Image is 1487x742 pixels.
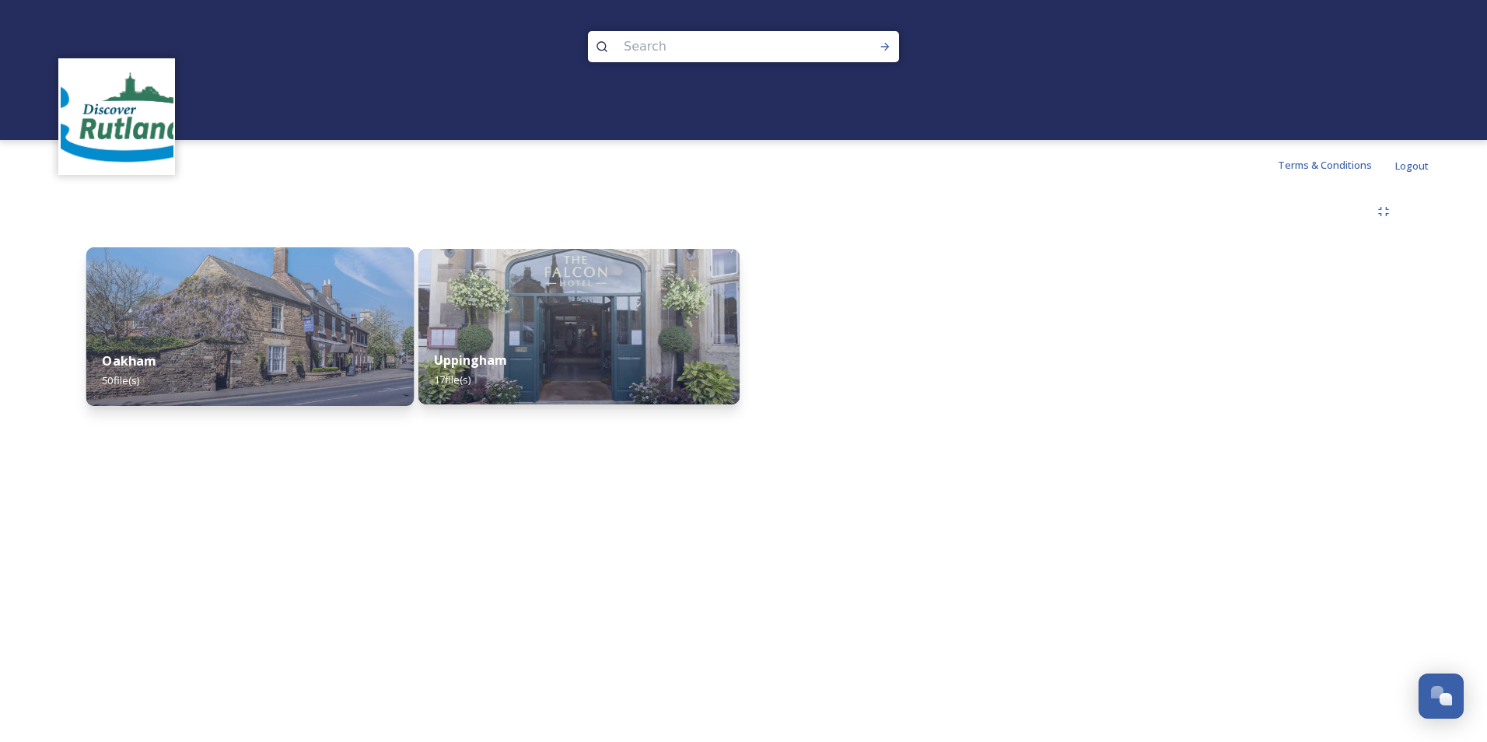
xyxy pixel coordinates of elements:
button: Open Chat [1419,674,1464,719]
img: Wisteria%2520Hotel%2520-%2520Oakham%2520-%2520Exterior%2520-%2520CREDIT_%2520Rjphotographics%2520... [86,247,414,406]
img: The%2520Falcon%2520Hotel%2520-%2520Front%2520-%2520Accommodation%2520%28DR%29%2520%281%29.jpg [418,249,740,404]
input: Search [616,30,829,64]
strong: Uppingham [434,352,507,369]
a: Terms & Conditions [1278,156,1395,174]
span: Terms & Conditions [1278,158,1372,172]
span: Logout [1395,159,1429,173]
strong: Oakham [102,352,156,369]
span: 50 file(s) [102,373,139,387]
img: DiscoverRutlandlog37F0B7.png [61,61,173,173]
span: 17 file(s) [434,373,471,387]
